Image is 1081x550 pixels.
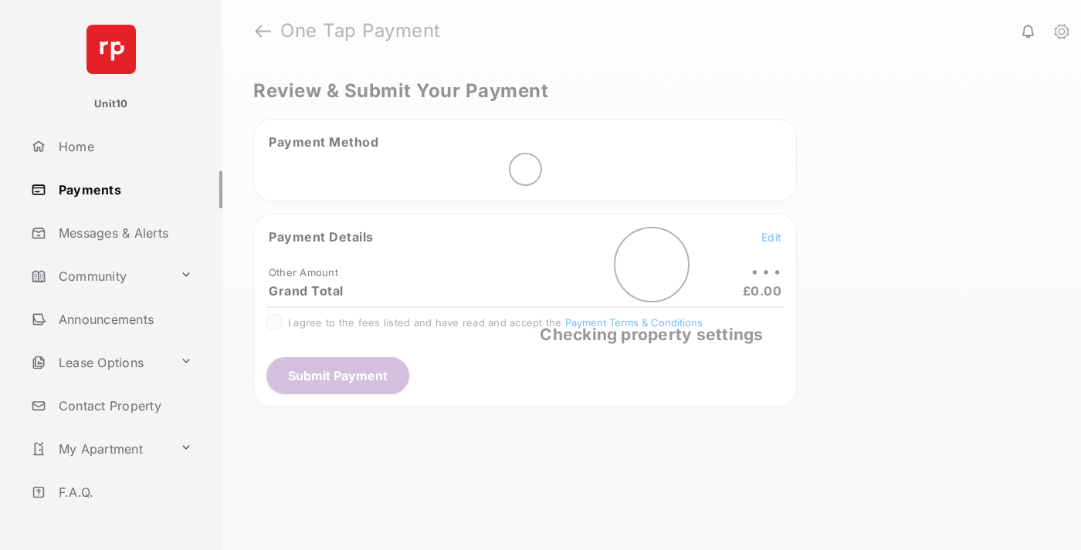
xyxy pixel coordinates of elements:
[94,96,128,112] p: Unit10
[25,171,222,208] a: Payments
[540,325,763,344] span: Checking property settings
[25,430,174,467] a: My Apartment
[86,25,136,74] img: svg+xml;base64,PHN2ZyB4bWxucz0iaHR0cDovL3d3dy53My5vcmcvMjAwMC9zdmciIHdpZHRoPSI2NCIgaGVpZ2h0PSI2NC...
[25,344,174,381] a: Lease Options
[25,301,222,338] a: Announcements
[25,387,222,424] a: Contact Property
[25,128,222,165] a: Home
[25,258,174,295] a: Community
[25,474,222,511] a: F.A.Q.
[25,214,222,251] a: Messages & Alerts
